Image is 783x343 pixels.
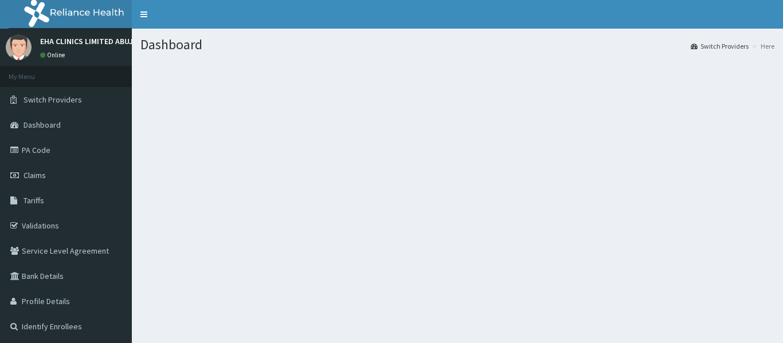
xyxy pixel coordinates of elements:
[691,41,749,51] a: Switch Providers
[6,34,32,60] img: User Image
[40,51,68,59] a: Online
[750,41,774,51] li: Here
[140,37,774,52] h1: Dashboard
[24,195,44,206] span: Tariffs
[24,120,61,130] span: Dashboard
[24,170,46,180] span: Claims
[40,37,138,45] p: EHA CLINICS LIMITED ABUJA
[24,94,82,105] span: Switch Providers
